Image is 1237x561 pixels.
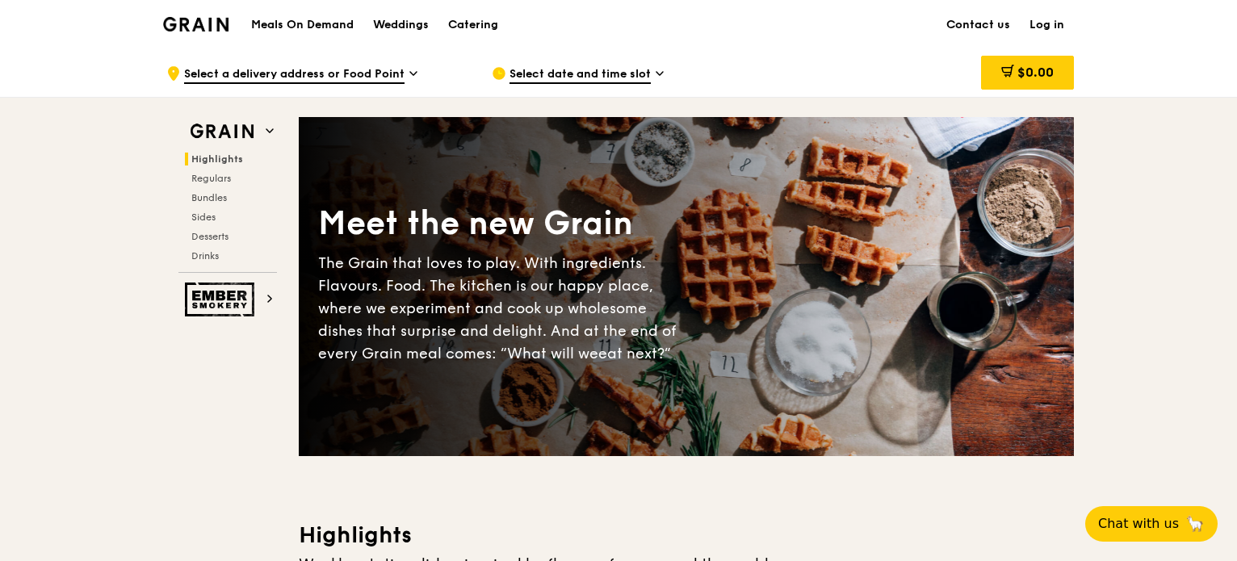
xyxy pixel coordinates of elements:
span: Bundles [191,192,227,203]
span: Desserts [191,231,229,242]
span: Select date and time slot [509,66,651,84]
a: Weddings [363,1,438,49]
span: eat next?” [598,345,671,362]
img: Ember Smokery web logo [185,283,259,316]
span: Sides [191,211,216,223]
h3: Highlights [299,521,1074,550]
div: Catering [448,1,498,49]
span: $0.00 [1017,65,1054,80]
span: Select a delivery address or Food Point [184,66,405,84]
a: Log in [1020,1,1074,49]
div: The Grain that loves to play. With ingredients. Flavours. Food. The kitchen is our happy place, w... [318,252,686,365]
span: Highlights [191,153,243,165]
h1: Meals On Demand [251,17,354,33]
span: Chat with us [1098,514,1179,534]
a: Contact us [937,1,1020,49]
span: 🦙 [1185,514,1205,534]
img: Grain web logo [185,117,259,146]
button: Chat with us🦙 [1085,506,1218,542]
div: Weddings [373,1,429,49]
img: Grain [163,17,229,31]
span: Drinks [191,250,219,262]
span: Regulars [191,173,231,184]
a: Catering [438,1,508,49]
div: Meet the new Grain [318,202,686,245]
